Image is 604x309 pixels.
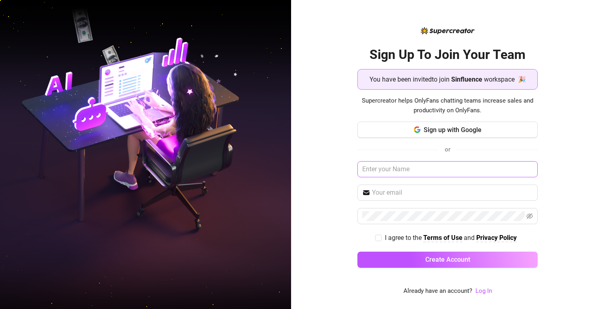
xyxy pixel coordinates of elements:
a: Terms of Use [423,234,463,242]
span: or [445,146,450,153]
a: Privacy Policy [476,234,517,242]
span: Already have an account? [403,286,472,296]
button: Sign up with Google [357,122,538,138]
a: Log In [475,286,492,296]
img: logo-BBDzfeDw.svg [421,27,475,34]
span: I agree to the [385,234,423,242]
h2: Sign Up To Join Your Team [357,46,538,63]
strong: Privacy Policy [476,234,517,242]
span: and [464,234,476,242]
a: Log In [475,287,492,294]
span: Sign up with Google [424,126,482,134]
span: eye-invisible [526,213,533,219]
strong: Sinfluence [451,76,482,83]
span: Supercreator helps OnlyFans chatting teams increase sales and productivity on OnlyFans. [357,96,538,115]
button: Create Account [357,252,538,268]
strong: Terms of Use [423,234,463,242]
input: Your email [372,188,533,198]
span: You have been invited to join [370,74,450,84]
span: workspace 🎉 [484,74,526,84]
input: Enter your Name [357,161,538,177]
span: Create Account [425,256,470,263]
